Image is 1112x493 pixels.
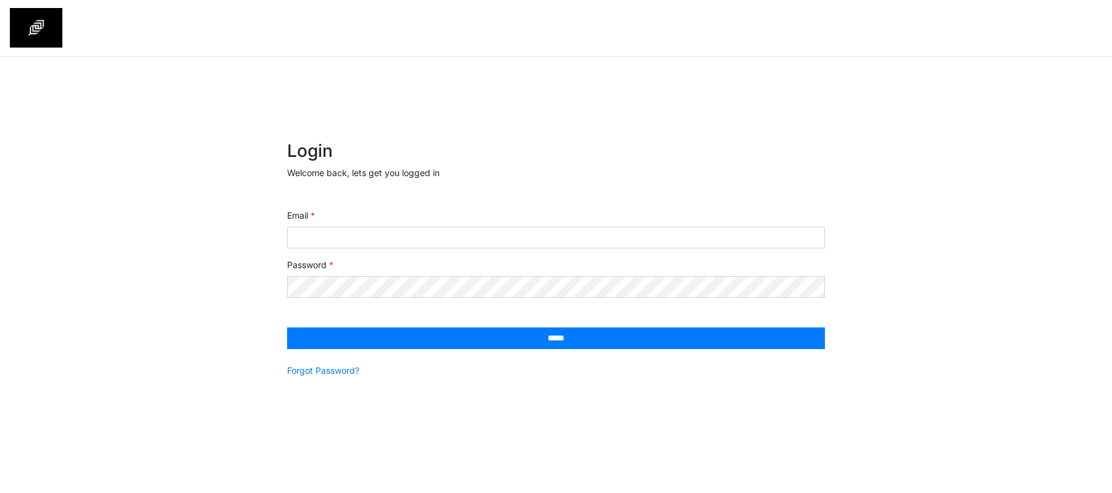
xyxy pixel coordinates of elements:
[287,364,359,377] a: Forgot Password?
[287,166,825,179] p: Welcome back, lets get you logged in
[287,258,333,271] label: Password
[10,8,62,48] img: spp logo
[287,209,315,222] label: Email
[287,141,825,162] h2: Login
